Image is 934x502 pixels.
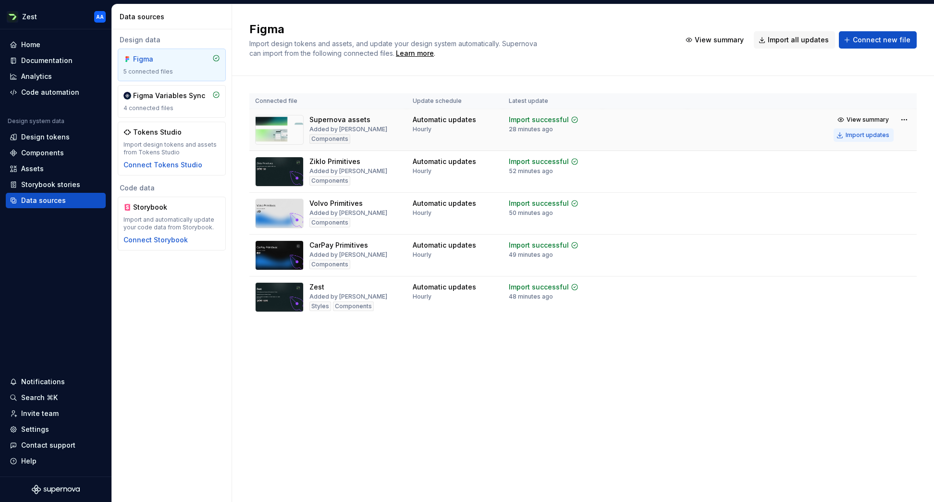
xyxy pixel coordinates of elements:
div: Hourly [413,209,431,217]
div: Ziklo Primitives [309,157,360,166]
div: Home [21,40,40,50]
div: Components [309,176,350,186]
div: Automatic updates [413,115,476,125]
div: Components [333,301,374,311]
div: Hourly [413,125,431,133]
div: Search ⌘K [21,393,58,402]
button: ZestAA [2,6,110,27]
div: Import successful [509,199,569,208]
div: 28 minutes ago [509,125,553,133]
div: Design tokens [21,132,70,142]
div: CarPay Primitives [309,240,368,250]
th: Update schedule [407,93,503,109]
div: Notifications [21,377,65,387]
div: 49 minutes ago [509,251,553,259]
a: Tokens StudioImport design tokens and assets from Tokens StudioConnect Tokens Studio [118,122,226,176]
button: Import updates [834,128,894,142]
a: StorybookImport and automatically update your code data from Storybook.Connect Storybook [118,197,226,251]
div: Import successful [509,282,569,292]
a: Invite team [6,406,106,421]
a: Documentation [6,53,106,68]
div: Added by [PERSON_NAME] [309,209,387,217]
div: 48 minutes ago [509,293,553,301]
div: 5 connected files [123,68,220,75]
div: Zest [309,282,324,292]
a: Assets [6,161,106,176]
button: Connect Tokens Studio [123,160,202,170]
div: Tokens Studio [133,127,182,137]
button: Connect new file [839,31,917,49]
a: Code automation [6,85,106,100]
div: Hourly [413,293,431,301]
div: 50 minutes ago [509,209,553,217]
div: Volvo Primitives [309,199,363,208]
div: Import successful [509,240,569,250]
div: Figma Variables Sync [133,91,205,100]
div: Import and automatically update your code data from Storybook. [123,216,220,231]
div: Supernova assets [309,115,370,125]
div: Settings [21,425,49,434]
div: Invite team [21,409,59,418]
div: 4 connected files [123,104,220,112]
span: View summary [847,116,889,124]
div: Contact support [21,440,75,450]
div: Automatic updates [413,199,476,208]
a: Analytics [6,69,106,84]
div: Automatic updates [413,240,476,250]
div: Zest [22,12,37,22]
div: Added by [PERSON_NAME] [309,251,387,259]
div: Styles [309,301,331,311]
div: Design data [118,35,226,45]
span: . [394,50,435,57]
button: Help [6,453,106,469]
a: Home [6,37,106,52]
div: Storybook stories [21,180,80,189]
div: Code data [118,183,226,193]
div: Import design tokens and assets from Tokens Studio [123,141,220,156]
a: Learn more [396,49,434,58]
div: Added by [PERSON_NAME] [309,167,387,175]
button: Contact support [6,438,106,453]
div: Code automation [21,88,79,97]
th: Connected file [249,93,407,109]
div: Storybook [133,202,179,212]
span: Import design tokens and assets, and update your design system automatically. Supernova can impor... [249,39,539,57]
div: Assets [21,164,44,174]
div: Added by [PERSON_NAME] [309,125,387,133]
h2: Figma [249,22,669,37]
div: Data sources [21,196,66,205]
div: Import successful [509,157,569,166]
div: Data sources [120,12,228,22]
div: Help [21,456,37,466]
div: 52 minutes ago [509,167,553,175]
a: Components [6,145,106,161]
div: Added by [PERSON_NAME] [309,293,387,301]
span: Import all updates [768,35,829,45]
div: Import successful [509,115,569,125]
div: Design system data [8,117,64,125]
div: Components [309,218,350,227]
button: Import all updates [754,31,835,49]
a: Storybook stories [6,177,106,192]
div: AA [96,13,104,21]
button: Connect Storybook [123,235,188,245]
div: Automatic updates [413,282,476,292]
span: View summary [695,35,744,45]
div: Hourly [413,251,431,259]
th: Latest update [503,93,603,109]
div: Analytics [21,72,52,81]
div: Documentation [21,56,73,65]
div: Automatic updates [413,157,476,166]
svg: Supernova Logo [32,485,80,494]
div: Import updates [846,131,889,139]
button: View summary [681,31,750,49]
div: Components [21,148,64,158]
img: 845e64b5-cf6c-40e8-a5f3-aaa2a69d7a99.png [7,11,18,23]
a: Figma Variables Sync4 connected files [118,85,226,118]
a: Data sources [6,193,106,208]
div: Components [309,134,350,144]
